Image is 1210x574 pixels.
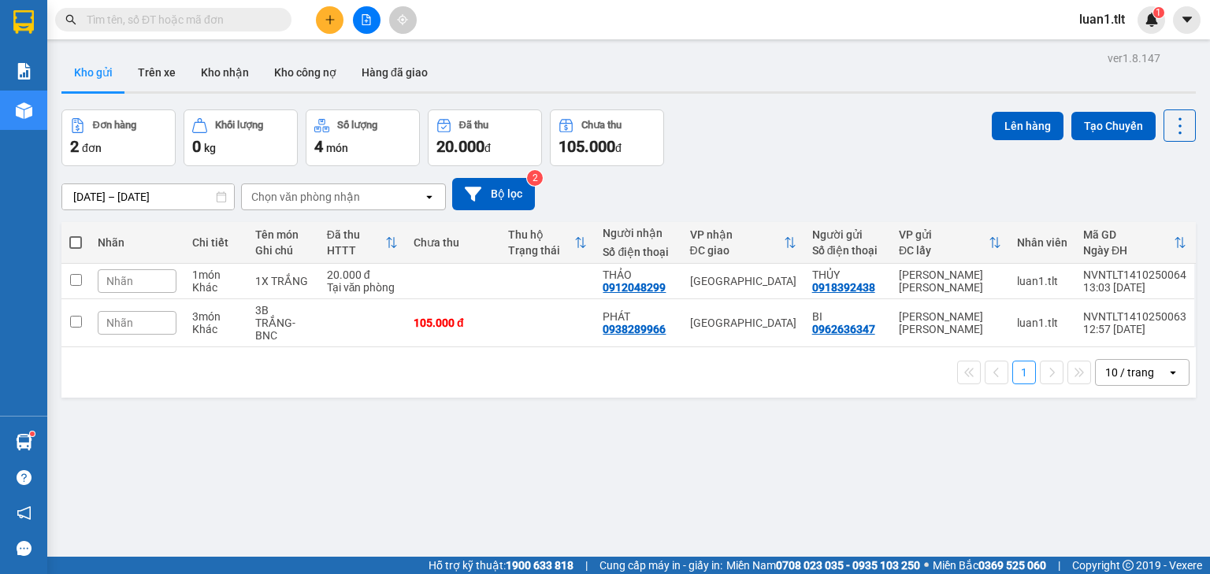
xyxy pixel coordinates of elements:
[1083,323,1186,335] div: 12:57 [DATE]
[615,142,622,154] span: đ
[924,562,929,568] span: ⚪️
[125,54,188,91] button: Trên xe
[550,109,664,166] button: Chưa thu105.000đ
[812,323,875,335] div: 0962636347
[1105,365,1154,380] div: 10 / trang
[106,275,133,287] span: Nhãn
[978,559,1046,572] strong: 0369 525 060
[327,281,398,294] div: Tại văn phòng
[192,310,239,323] div: 3 món
[899,310,1001,335] div: [PERSON_NAME] [PERSON_NAME]
[93,120,136,131] div: Đơn hàng
[428,109,542,166] button: Đã thu20.000đ
[459,120,488,131] div: Đã thu
[603,227,674,239] div: Người nhận
[306,109,420,166] button: Số lượng4món
[423,191,436,203] svg: open
[1173,6,1201,34] button: caret-down
[319,222,406,264] th: Toggle SortBy
[353,6,380,34] button: file-add
[98,236,176,249] div: Nhãn
[585,557,588,574] span: |
[1017,275,1067,287] div: luan1.tlt
[933,557,1046,574] span: Miền Bắc
[690,228,784,241] div: VP nhận
[812,228,883,241] div: Người gửi
[255,244,310,257] div: Ghi chú
[1017,236,1067,249] div: Nhân viên
[690,317,796,329] div: [GEOGRAPHIC_DATA]
[316,6,343,34] button: plus
[16,63,32,80] img: solution-icon
[992,112,1063,140] button: Lên hàng
[899,228,989,241] div: VP gửi
[1180,13,1194,27] span: caret-down
[599,557,722,574] span: Cung cấp máy in - giấy in:
[192,268,239,281] div: 1 món
[1012,361,1036,384] button: 1
[508,228,574,241] div: Thu hộ
[87,11,273,28] input: Tìm tên, số ĐT hoặc mã đơn
[690,244,784,257] div: ĐC giao
[255,228,310,241] div: Tên món
[506,559,573,572] strong: 1900 633 818
[891,222,1009,264] th: Toggle SortBy
[1145,13,1159,27] img: icon-new-feature
[327,244,385,257] div: HTTT
[1067,9,1138,29] span: luan1.tlt
[1123,560,1134,571] span: copyright
[500,222,595,264] th: Toggle SortBy
[30,431,35,436] sup: 1
[436,137,484,156] span: 20.000
[812,281,875,294] div: 0918392438
[1083,281,1186,294] div: 13:03 [DATE]
[255,275,310,287] div: 1X TRẮNG
[192,236,239,249] div: Chi tiết
[70,137,79,156] span: 2
[726,557,920,574] span: Miền Nam
[204,142,216,154] span: kg
[812,268,883,281] div: THỦY
[603,281,666,294] div: 0912048299
[1071,112,1156,140] button: Tạo Chuyến
[1167,366,1179,379] svg: open
[690,275,796,287] div: [GEOGRAPHIC_DATA]
[1083,228,1174,241] div: Mã GD
[812,310,883,323] div: BI
[327,268,398,281] div: 20.000 đ
[1058,557,1060,574] span: |
[188,54,262,91] button: Kho nhận
[17,470,32,485] span: question-circle
[361,14,372,25] span: file-add
[1083,310,1186,323] div: NVNTLT1410250063
[192,137,201,156] span: 0
[17,541,32,556] span: message
[603,310,674,323] div: PHÁT
[61,54,125,91] button: Kho gửi
[1153,7,1164,18] sup: 1
[389,6,417,34] button: aim
[899,268,1001,294] div: [PERSON_NAME] [PERSON_NAME]
[414,317,492,329] div: 105.000 đ
[65,14,76,25] span: search
[812,244,883,257] div: Số điện thoại
[603,323,666,335] div: 0938289966
[16,102,32,119] img: warehouse-icon
[484,142,491,154] span: đ
[82,142,102,154] span: đơn
[452,178,535,210] button: Bộ lọc
[16,434,32,450] img: warehouse-icon
[429,557,573,574] span: Hỗ trợ kỹ thuật:
[192,323,239,335] div: Khác
[776,559,920,572] strong: 0708 023 035 - 0935 103 250
[527,170,543,186] sup: 2
[1108,50,1160,67] div: ver 1.8.147
[1083,244,1174,257] div: Ngày ĐH
[314,137,323,156] span: 4
[184,109,298,166] button: Khối lượng0kg
[192,281,239,294] div: Khác
[61,109,176,166] button: Đơn hàng2đơn
[255,304,310,342] div: 3B TRẮNG-BNC
[327,228,385,241] div: Đã thu
[508,244,574,257] div: Trạng thái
